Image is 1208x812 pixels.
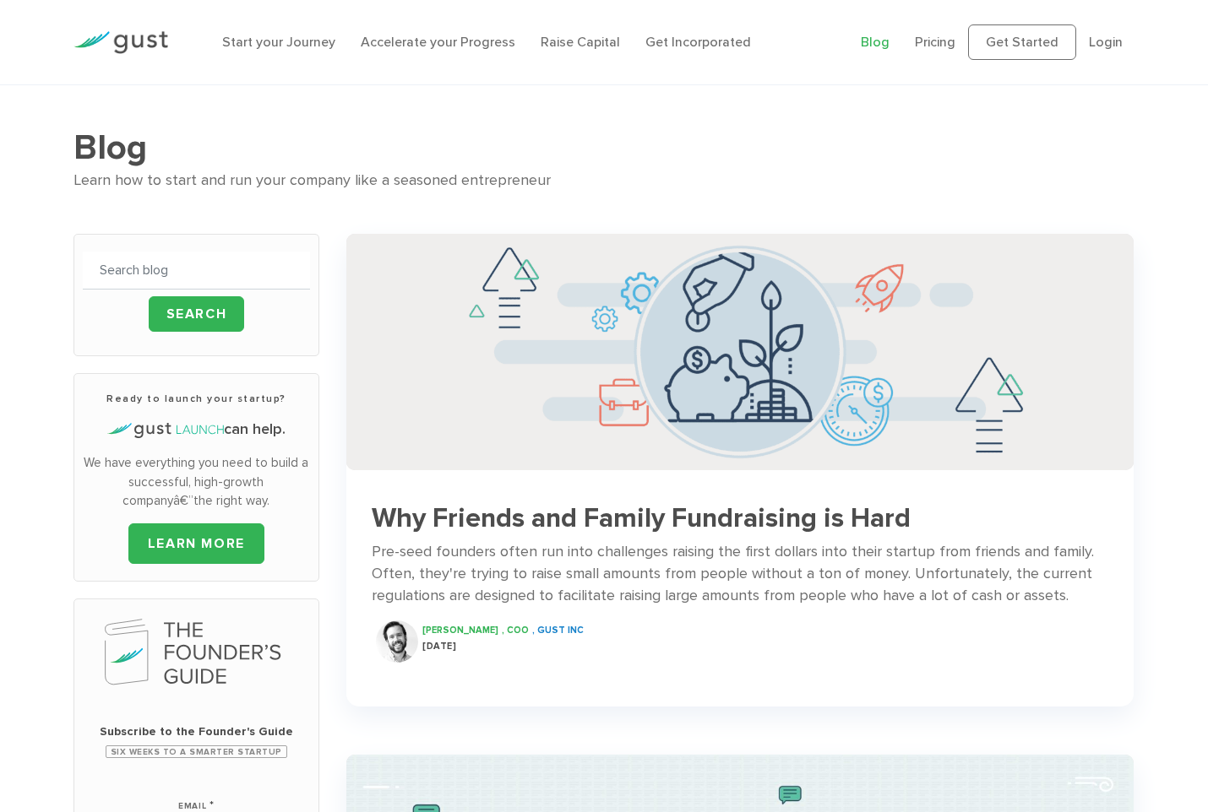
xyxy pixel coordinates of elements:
[376,620,418,663] img: Ryan Nash
[346,234,1133,679] a: Successful Startup Founders Invest In Their Own Ventures 0742d64fd6a698c3cfa409e71c3cc4e5620a7e72...
[149,296,245,332] input: Search
[372,504,1107,533] h3: Why Friends and Family Fundraising is Hard
[73,127,1135,169] h1: Blog
[106,745,287,758] span: Six Weeks to a Smarter Startup
[83,419,311,441] h4: can help.
[346,234,1133,469] img: Successful Startup Founders Invest In Their Own Ventures 0742d64fd6a698c3cfa409e71c3cc4e5620a7e72...
[73,169,1135,193] div: Learn how to start and run your company like a seasoned entrepreneur
[502,625,529,636] span: , COO
[1089,34,1123,50] a: Login
[83,252,311,290] input: Search blog
[532,625,584,636] span: , Gust INC
[372,541,1107,607] div: Pre-seed founders often run into challenges raising the first dollars into their startup from fri...
[83,453,311,511] p: We have everything you need to build a successful, high-growth companyâ€”the right way.
[422,625,498,636] span: [PERSON_NAME]
[422,641,456,652] span: [DATE]
[541,34,620,50] a: Raise Capital
[73,31,168,54] img: Gust Logo
[361,34,515,50] a: Accelerate your Progress
[968,24,1076,60] a: Get Started
[128,523,264,564] a: LEARN MORE
[222,34,335,50] a: Start your Journey
[861,34,890,50] a: Blog
[83,723,311,740] span: Subscribe to the Founder's Guide
[83,391,311,406] h3: Ready to launch your startup?
[645,34,751,50] a: Get Incorporated
[915,34,955,50] a: Pricing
